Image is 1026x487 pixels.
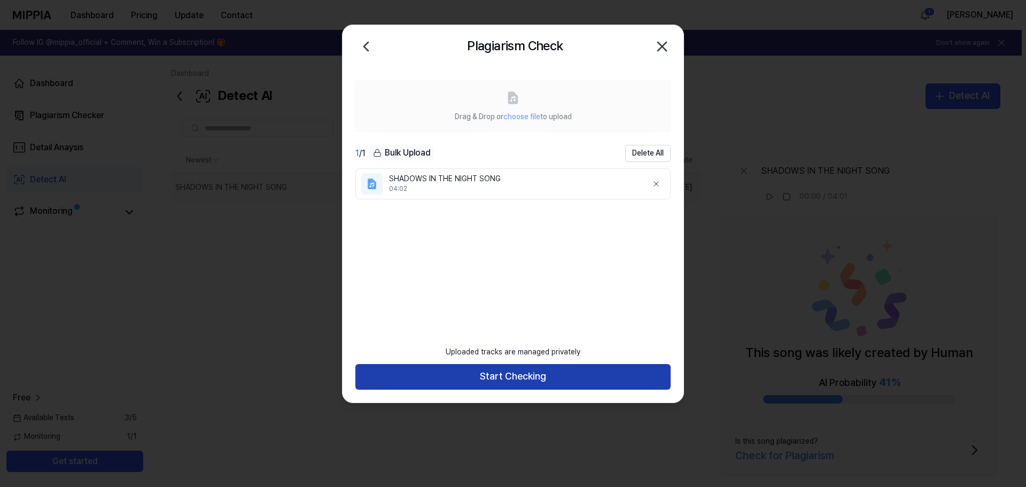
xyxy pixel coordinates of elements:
span: Drag & Drop or to upload [455,112,572,121]
span: choose file [503,112,540,121]
div: Uploaded tracks are managed privately [439,341,587,364]
div: Bulk Upload [370,145,434,160]
div: / 1 [355,147,366,160]
div: SHADOWS IN THE NIGHT SONG [389,174,639,184]
button: Start Checking [355,364,671,390]
h2: Plagiarism Check [467,36,563,56]
button: Delete All [625,145,671,162]
div: 04:02 [389,184,639,194]
button: Bulk Upload [370,145,434,161]
span: 1 [355,148,359,158]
